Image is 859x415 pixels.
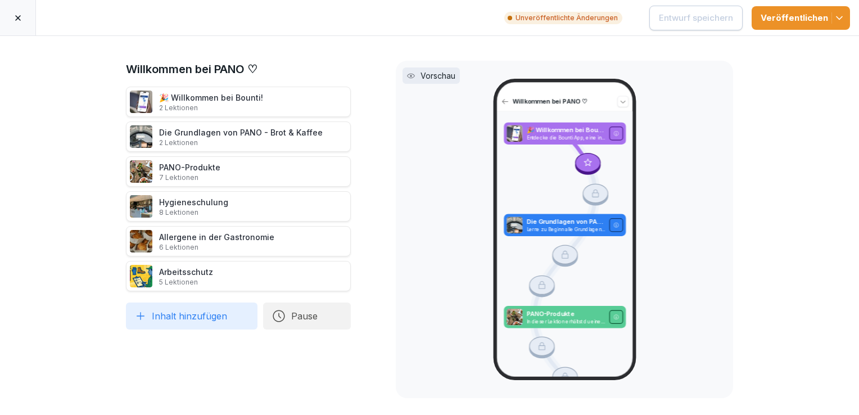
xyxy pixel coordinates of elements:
div: Veröffentlichen [761,12,841,24]
div: Die Grundlagen von PANO - Brot & Kaffee2 Lektionen [126,121,351,152]
p: 2 Lektionen [159,138,323,147]
p: Willkommen bei PANO ♡ [512,97,613,106]
img: i5ku8huejusdnph52mw20wcr.png [506,217,522,234]
p: 8 Lektionen [159,208,228,217]
div: Die Grundlagen von PANO - Brot & Kaffee [159,127,323,147]
div: Arbeitsschutz5 Lektionen [126,261,351,291]
div: PANO-Produkte [159,161,220,182]
div: Allergene in der Gastronomie [159,231,274,252]
p: Unveröffentlichte Änderungen [504,12,622,24]
p: Vorschau [421,70,455,82]
p: PANO-Produkte [526,309,605,318]
img: b4eu0mai1tdt6ksd7nlke1so.png [130,91,152,113]
div: Allergene in der Gastronomie6 Lektionen [126,226,351,256]
p: In dieser Lektion erhältst du einen Überblick über die PANO-Produkte. Die Zubereitung lernst du s... [526,318,605,324]
img: i5ku8huejusdnph52mw20wcr.png [130,125,152,148]
div: Hygieneschulung8 Lektionen [126,191,351,222]
img: z8wtq80pnbex65ovlopx9kse.png [130,230,152,252]
img: ud0fabter9ckpp17kgq0fo20.png [506,309,522,326]
div: PANO-Produkte7 Lektionen [126,156,351,187]
img: bgsrfyvhdm6180ponve2jajk.png [130,265,152,287]
p: 7 Lektionen [159,173,220,182]
p: 🎉 Willkommen bei Bounti! [526,126,605,135]
button: Inhalt hinzufügen [126,303,257,330]
div: Hygieneschulung [159,196,228,217]
div: 🎉 Willkommen bei Bounti! [159,92,263,112]
div: Arbeitsschutz [159,266,213,287]
button: Veröffentlichen [752,6,850,30]
img: ud0fabter9ckpp17kgq0fo20.png [130,160,152,183]
h1: Willkommen bei PANO ♡ [126,61,351,78]
button: Entwurf speichern [649,6,743,30]
img: b4eu0mai1tdt6ksd7nlke1so.png [506,125,522,142]
button: Pause [263,303,351,330]
div: Entwurf speichern [659,12,733,24]
p: Die Grundlagen von PANO - Brot & Kaffee [526,218,605,227]
div: 🎉 Willkommen bei Bounti!2 Lektionen [126,87,351,117]
img: p3kk7yi6v3igbttcqnglhd5k.png [130,195,152,218]
p: Lerne zu Beginn alle Grundlagen über PANO. [526,227,605,233]
p: 2 Lektionen [159,103,263,112]
p: 5 Lektionen [159,278,213,287]
p: 6 Lektionen [159,243,274,252]
p: Entdecke die Bounti App, eine innovative Lernplattform, die dir flexibles und unterhaltsames Lern... [526,135,605,141]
